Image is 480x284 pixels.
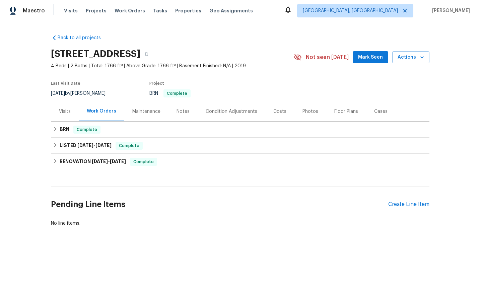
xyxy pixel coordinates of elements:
[51,220,429,227] div: No line items.
[302,108,318,115] div: Photos
[392,51,429,64] button: Actions
[177,108,190,115] div: Notes
[209,7,253,14] span: Geo Assignments
[51,138,429,154] div: LISTED [DATE]-[DATE]Complete
[374,108,388,115] div: Cases
[429,7,470,14] span: [PERSON_NAME]
[51,189,388,220] h2: Pending Line Items
[175,7,201,14] span: Properties
[306,54,349,61] span: Not seen [DATE]
[153,8,167,13] span: Tasks
[334,108,358,115] div: Floor Plans
[51,63,294,69] span: 4 Beds | 2 Baths | Total: 1766 ft² | Above Grade: 1766 ft² | Basement Finished: N/A | 2019
[358,53,383,62] span: Mark Seen
[388,201,429,208] div: Create Line Item
[51,89,114,97] div: by [PERSON_NAME]
[149,91,191,96] span: BRN
[51,34,115,41] a: Back to all projects
[64,7,78,14] span: Visits
[149,81,164,85] span: Project
[206,108,257,115] div: Condition Adjustments
[60,158,126,166] h6: RENOVATION
[95,143,112,148] span: [DATE]
[92,159,108,164] span: [DATE]
[59,108,71,115] div: Visits
[92,159,126,164] span: -
[77,143,93,148] span: [DATE]
[115,7,145,14] span: Work Orders
[131,158,156,165] span: Complete
[398,53,424,62] span: Actions
[353,51,388,64] button: Mark Seen
[74,126,100,133] span: Complete
[86,7,107,14] span: Projects
[303,7,398,14] span: [GEOGRAPHIC_DATA], [GEOGRAPHIC_DATA]
[116,142,142,149] span: Complete
[164,91,190,95] span: Complete
[51,154,429,170] div: RENOVATION [DATE]-[DATE]Complete
[273,108,286,115] div: Costs
[110,159,126,164] span: [DATE]
[51,122,429,138] div: BRN Complete
[51,91,65,96] span: [DATE]
[23,7,45,14] span: Maestro
[51,81,80,85] span: Last Visit Date
[51,51,140,57] h2: [STREET_ADDRESS]
[132,108,160,115] div: Maintenance
[60,142,112,150] h6: LISTED
[87,108,116,115] div: Work Orders
[60,126,69,134] h6: BRN
[77,143,112,148] span: -
[140,48,152,60] button: Copy Address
